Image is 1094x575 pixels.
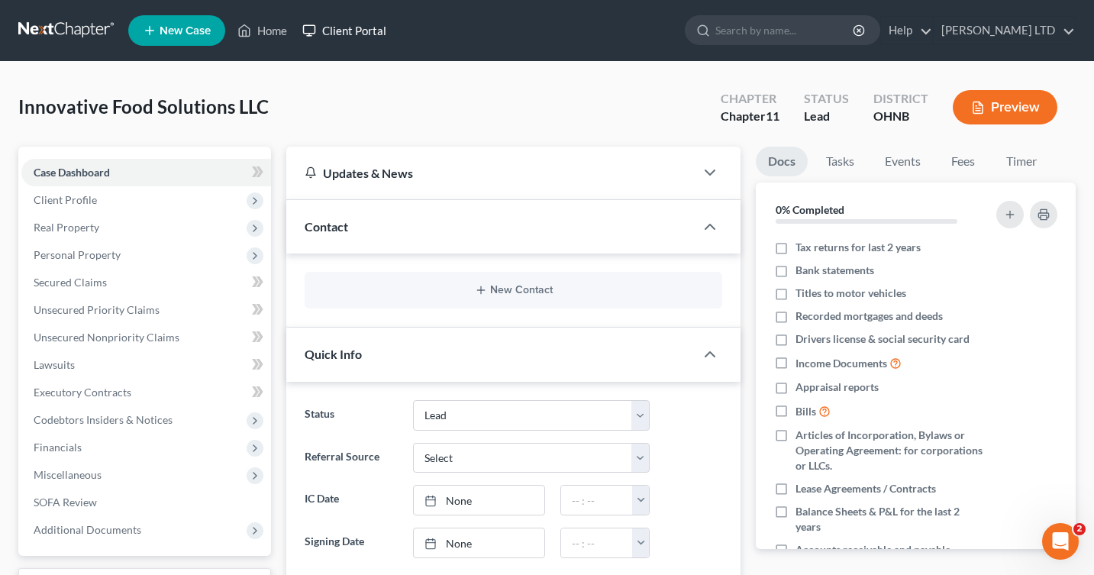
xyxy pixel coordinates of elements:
div: Status [804,90,849,108]
button: New Contact [317,284,710,296]
div: Updates & News [305,165,676,181]
a: Unsecured Priority Claims [21,296,271,324]
span: Quick Info [305,347,362,361]
strong: 0% Completed [776,203,844,216]
a: Timer [994,147,1049,176]
a: None [414,486,544,515]
span: Lease Agreements / Contracts [795,481,936,496]
a: Case Dashboard [21,159,271,186]
div: Chapter [721,108,779,125]
label: Signing Date [297,528,405,558]
span: Recorded mortgages and deeds [795,308,943,324]
a: Lawsuits [21,351,271,379]
span: Bank statements [795,263,874,278]
span: 11 [766,108,779,123]
span: Real Property [34,221,99,234]
span: Client Profile [34,193,97,206]
span: Tax returns for last 2 years [795,240,921,255]
label: IC Date [297,485,405,515]
span: Codebtors Insiders & Notices [34,413,173,426]
a: Executory Contracts [21,379,271,406]
a: Secured Claims [21,269,271,296]
span: New Case [160,25,211,37]
span: Executory Contracts [34,386,131,399]
div: District [873,90,928,108]
div: Lead [804,108,849,125]
iframe: Intercom live chat [1042,523,1079,560]
span: Drivers license & social security card [795,331,970,347]
a: Docs [756,147,808,176]
a: Client Portal [295,17,394,44]
span: Articles of Incorporation, Bylaws or Operating Agreement: for corporations or LLCs. [795,428,983,473]
label: Status [297,400,405,431]
a: Events [873,147,933,176]
span: Contact [305,219,348,234]
a: Home [230,17,295,44]
span: Miscellaneous [34,468,102,481]
button: Preview [953,90,1057,124]
span: Appraisal reports [795,380,879,395]
span: Case Dashboard [34,166,110,179]
span: Bills [795,404,816,419]
a: SOFA Review [21,489,271,516]
a: [PERSON_NAME] LTD [934,17,1075,44]
a: Unsecured Nonpriority Claims [21,324,271,351]
span: Unsecured Priority Claims [34,303,160,316]
label: Referral Source [297,443,405,473]
span: Financials [34,441,82,454]
input: -- : -- [561,528,634,557]
a: Help [881,17,932,44]
span: Additional Documents [34,523,141,536]
span: Unsecured Nonpriority Claims [34,331,179,344]
span: 2 [1073,523,1086,535]
span: Lawsuits [34,358,75,371]
span: Balance Sheets & P&L for the last 2 years [795,504,983,535]
span: Secured Claims [34,276,107,289]
div: OHNB [873,108,928,125]
span: Titles to motor vehicles [795,286,906,301]
a: None [414,528,544,557]
a: Fees [939,147,988,176]
div: Chapter [721,90,779,108]
span: Innovative Food Solutions LLC [18,95,269,118]
span: Accounts receivable and payable [795,542,950,557]
span: Income Documents [795,356,887,371]
input: -- : -- [561,486,634,515]
span: SOFA Review [34,496,97,509]
input: Search by name... [715,16,855,44]
span: Personal Property [34,248,121,261]
a: Tasks [814,147,866,176]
